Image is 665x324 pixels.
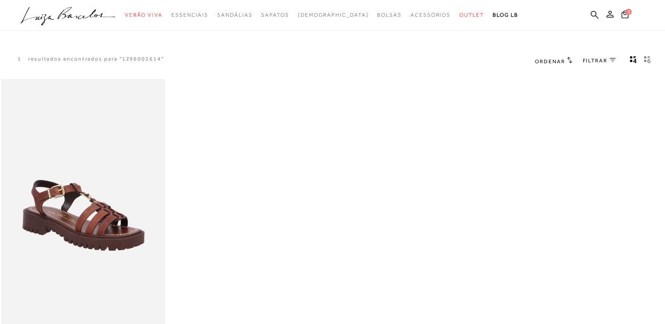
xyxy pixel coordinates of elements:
span: Acessórios [411,12,451,18]
span: Sapatos [261,12,289,18]
span: BLOG LB [493,12,518,18]
span: Essenciais [171,12,208,18]
a: BLOG LB [493,7,518,23]
a: categoryNavScreenReaderText [217,7,252,23]
a: noSubCategoriesText [298,7,369,23]
span: Sandálias [217,12,252,18]
a: categoryNavScreenReaderText [171,7,208,23]
button: 0 [619,10,631,22]
a: categoryNavScreenReaderText [261,7,289,23]
span: Verão Viva [125,12,163,18]
span: Outlet [459,12,484,18]
span: Bolsas [377,12,402,18]
img: SANDÁLIA TRATORADA EM COURO CAFÉ COM SPIKE [2,80,164,324]
span: 0 [625,9,632,15]
a: categoryNavScreenReaderText [459,7,484,23]
a: categoryNavScreenReaderText [125,7,163,23]
a: categoryNavScreenReaderText [411,7,451,23]
span: [DEMOGRAPHIC_DATA] [298,12,369,18]
a: categoryNavScreenReaderText [377,7,402,23]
